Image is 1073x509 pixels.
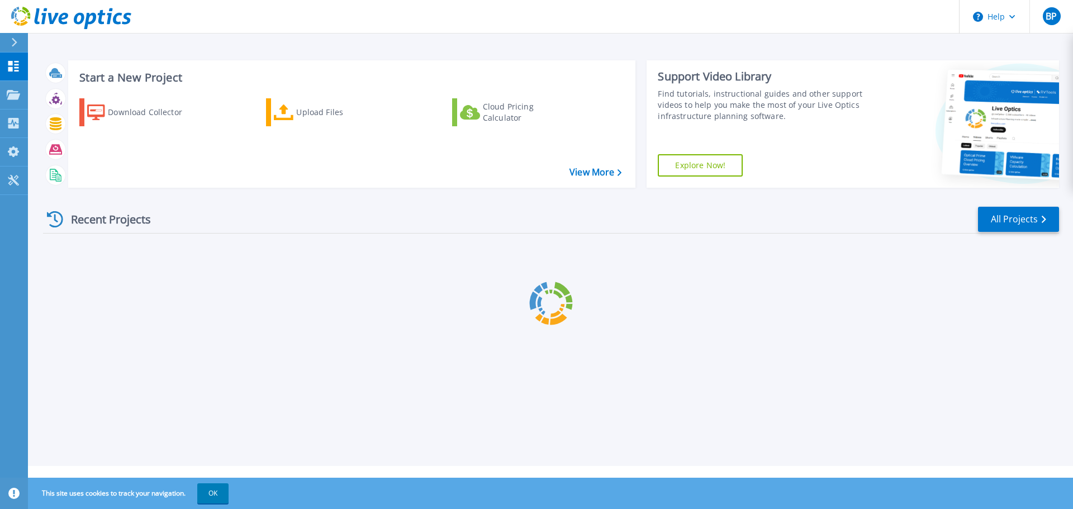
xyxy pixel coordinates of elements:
a: Download Collector [79,98,204,126]
a: View More [569,167,621,178]
h3: Start a New Project [79,72,621,84]
div: Find tutorials, instructional guides and other support videos to help you make the most of your L... [658,88,868,122]
a: Explore Now! [658,154,743,177]
span: This site uses cookies to track your navigation. [31,483,229,503]
button: OK [197,483,229,503]
div: Recent Projects [43,206,166,233]
a: Upload Files [266,98,391,126]
div: Download Collector [108,101,197,123]
div: Cloud Pricing Calculator [483,101,572,123]
div: Upload Files [296,101,386,123]
a: All Projects [978,207,1059,232]
span: BP [1046,12,1057,21]
div: Support Video Library [658,69,868,84]
a: Cloud Pricing Calculator [452,98,577,126]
